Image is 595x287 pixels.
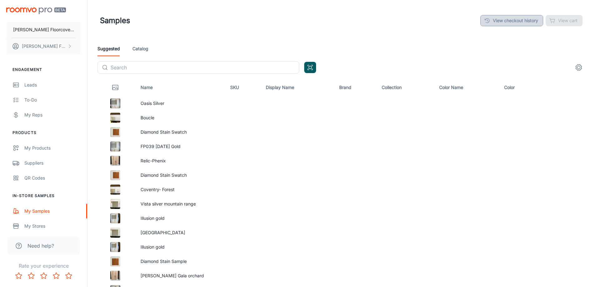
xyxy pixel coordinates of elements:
[136,182,225,197] td: Coventry- Forest
[434,79,499,96] th: Color Name
[6,38,81,54] button: [PERSON_NAME] Floorcovering
[132,41,148,56] a: Catalog
[136,139,225,154] td: FP039 Karma Gold
[334,79,377,96] th: Brand
[24,96,81,103] div: To-do
[136,111,225,125] td: Boucle
[50,270,62,282] button: Rate 4 star
[24,145,81,151] div: My Products
[261,79,334,96] th: Display Name
[136,79,225,96] th: Name
[573,61,585,74] button: settings
[13,26,74,33] p: [PERSON_NAME] Floorcovering
[5,262,82,270] p: Rate your experience
[111,61,299,74] input: Search
[22,43,66,50] p: [PERSON_NAME] Floorcovering
[37,270,50,282] button: Rate 3 star
[25,270,37,282] button: Rate 2 star
[136,269,225,283] td: Audra Gala orchard
[136,254,225,269] td: Diamond Stain Sample
[136,125,225,139] td: Diamond Stain Swatch
[136,211,225,225] td: Illusion gold
[225,79,261,96] th: SKU
[112,84,119,91] svg: Thumbnail
[136,96,225,111] td: Oasis Silver
[24,208,81,215] div: My Samples
[24,223,81,230] div: My Stores
[27,242,54,250] span: Need help?
[24,82,81,88] div: Leads
[377,79,434,96] th: Collection
[136,168,225,182] td: Diamond Stain Swatch
[480,15,543,26] a: View checkout history
[136,240,225,254] td: Illusion gold
[6,7,66,14] img: Roomvo PRO Beta
[499,79,538,96] th: Color
[100,15,130,26] h1: Samples
[136,197,225,211] td: Vista silver mountain range
[97,41,120,56] a: Suggested
[24,111,81,118] div: My Reps
[136,154,225,168] td: Relic-Phenix
[136,225,225,240] td: Catania Amphitheater
[6,22,81,38] button: [PERSON_NAME] Floorcovering
[12,270,25,282] button: Rate 1 star
[304,62,316,73] button: Open QR code scanner
[62,270,75,282] button: Rate 5 star
[24,175,81,181] div: QR Codes
[24,160,81,166] div: Suppliers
